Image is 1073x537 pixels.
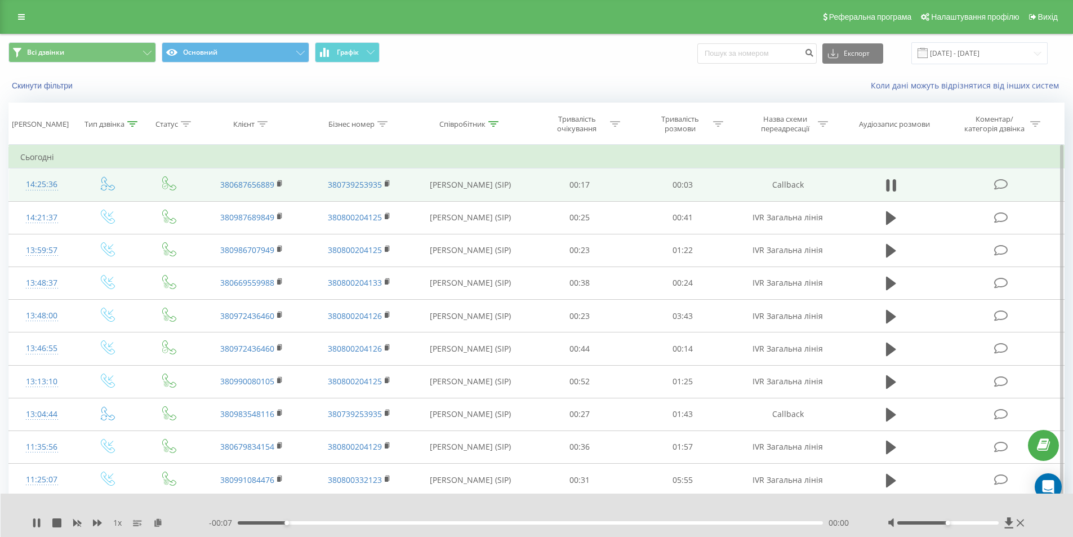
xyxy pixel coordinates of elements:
a: 380739253935 [328,179,382,190]
a: 380987689849 [220,212,274,223]
div: Open Intercom Messenger [1035,473,1062,500]
td: IVR Загальна лінія [734,267,841,299]
div: Назва схеми переадресації [755,114,815,134]
span: 00:00 [829,517,849,529]
div: Аудіозапис розмови [859,119,930,129]
a: 380800204126 [328,343,382,354]
td: IVR Загальна лінія [734,332,841,365]
td: [PERSON_NAME] (SIP) [413,234,528,267]
a: 380800204125 [328,212,382,223]
span: Всі дзвінки [27,48,64,57]
a: 380800204126 [328,310,382,321]
div: 14:25:36 [20,174,64,196]
a: 380669559988 [220,277,274,288]
div: 13:48:00 [20,305,64,327]
td: 00:25 [528,201,631,234]
td: [PERSON_NAME] (SIP) [413,332,528,365]
button: Всі дзвінки [8,42,156,63]
td: 01:22 [631,234,734,267]
td: [PERSON_NAME] (SIP) [413,267,528,299]
div: Тривалість очікування [547,114,607,134]
td: 00:23 [528,234,631,267]
a: 380972436460 [220,310,274,321]
button: Основний [162,42,309,63]
td: Callback [734,168,841,201]
td: 00:44 [528,332,631,365]
div: 13:59:57 [20,239,64,261]
td: 00:14 [631,332,734,365]
div: Клієнт [233,119,255,129]
td: IVR Загальна лінія [734,464,841,496]
a: 380800204125 [328,245,382,255]
span: Вихід [1038,12,1058,21]
div: 13:04:44 [20,403,64,425]
td: 00:24 [631,267,734,299]
a: 380687656889 [220,179,274,190]
td: 00:41 [631,201,734,234]
td: Callback [734,398,841,431]
a: 380800204125 [328,376,382,387]
div: Бізнес номер [328,119,375,129]
div: 13:48:37 [20,272,64,294]
a: 380990080105 [220,376,274,387]
td: Сьогодні [9,146,1065,168]
a: 380983548116 [220,409,274,419]
span: - 00:07 [209,517,238,529]
td: IVR Загальна лінія [734,234,841,267]
div: 11:25:07 [20,469,64,491]
td: 00:52 [528,365,631,398]
div: Співробітник [439,119,486,129]
td: [PERSON_NAME] (SIP) [413,398,528,431]
td: [PERSON_NAME] (SIP) [413,168,528,201]
td: 01:43 [631,398,734,431]
td: 01:25 [631,365,734,398]
td: 00:03 [631,168,734,201]
td: IVR Загальна лінія [734,201,841,234]
td: IVR Загальна лінія [734,365,841,398]
span: Реферальна програма [829,12,912,21]
td: IVR Загальна лінія [734,431,841,463]
a: 380972436460 [220,343,274,354]
div: Accessibility label [284,521,289,525]
button: Експорт [822,43,883,64]
div: 11:35:56 [20,436,64,458]
td: [PERSON_NAME] (SIP) [413,464,528,496]
td: [PERSON_NAME] (SIP) [413,300,528,332]
div: 14:21:37 [20,207,64,229]
div: Тип дзвінка [84,119,124,129]
span: Графік [337,48,359,56]
button: Графік [315,42,380,63]
td: 00:38 [528,267,631,299]
td: 00:17 [528,168,631,201]
td: 00:36 [528,431,631,463]
div: Accessibility label [946,521,950,525]
td: 03:43 [631,300,734,332]
a: 380739253935 [328,409,382,419]
div: Тривалість розмови [650,114,710,134]
div: [PERSON_NAME] [12,119,69,129]
span: Налаштування профілю [931,12,1019,21]
span: 1 x [113,517,122,529]
input: Пошук за номером [697,43,817,64]
a: 380679834154 [220,441,274,452]
a: 380800204129 [328,441,382,452]
td: 00:31 [528,464,631,496]
td: [PERSON_NAME] (SIP) [413,365,528,398]
div: 13:46:55 [20,338,64,360]
a: 380986707949 [220,245,274,255]
a: 380800332123 [328,474,382,485]
div: Статус [155,119,178,129]
td: 01:57 [631,431,734,463]
a: 380800204133 [328,277,382,288]
a: Коли дані можуть відрізнятися вiд інших систем [871,80,1065,91]
div: 13:13:10 [20,371,64,393]
td: [PERSON_NAME] (SIP) [413,201,528,234]
a: 380991084476 [220,474,274,485]
td: 00:27 [528,398,631,431]
div: Коментар/категорія дзвінка [961,114,1027,134]
td: [PERSON_NAME] (SIP) [413,431,528,463]
td: IVR Загальна лінія [734,300,841,332]
td: 05:55 [631,464,734,496]
td: 00:23 [528,300,631,332]
button: Скинути фільтри [8,81,78,91]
